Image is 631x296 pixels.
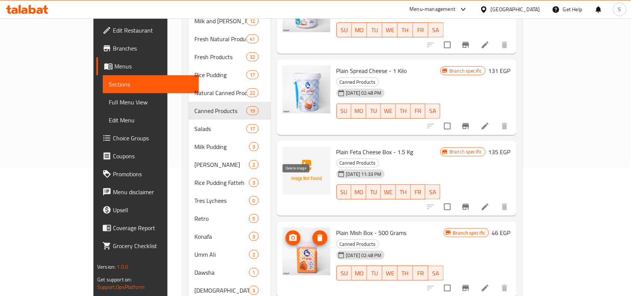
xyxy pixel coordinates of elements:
button: TU [366,184,381,199]
span: Rice Pudding Fatteh [194,178,249,187]
div: items [249,160,258,169]
button: SU [336,104,351,119]
span: 12 [247,18,258,25]
span: Edit Menu [109,116,193,125]
div: items [249,286,258,295]
div: Natural Canned Products22 [188,84,270,102]
span: S [618,5,621,13]
span: 3 [249,143,258,150]
div: items [249,214,258,223]
button: MO [352,266,367,281]
div: Konafa3 [188,228,270,245]
span: Canned Products [337,159,379,167]
div: Menu-management [410,5,456,14]
div: Retro5 [188,210,270,228]
span: Plain Spread Cheese - 1 Kilo [336,65,407,76]
button: Branch-specific-item [457,198,475,216]
a: Edit menu item [481,284,490,293]
a: Upsell [96,201,199,219]
span: 0 [249,197,258,204]
span: 41 [247,36,258,43]
span: Canned Products [337,240,379,248]
span: TH [401,25,410,36]
a: Edit menu item [481,202,490,211]
span: MO [355,25,364,36]
span: [DATE] 02:48 PM [343,252,385,259]
a: Edit menu item [481,122,490,131]
span: Coverage Report [113,223,193,232]
a: Choice Groups [96,129,199,147]
h6: 131 EGP [489,65,511,76]
span: SU [340,25,349,36]
span: Upsell [113,205,193,214]
button: Branch-specific-item [457,117,475,135]
button: SU [336,266,352,281]
div: Fresh Products32 [188,48,270,66]
a: Promotions [96,165,199,183]
span: TH [399,106,408,116]
h6: 46 EGP [492,228,511,238]
span: TU [369,187,378,198]
button: TH [396,184,411,199]
div: items [246,88,258,97]
span: MO [354,187,363,198]
div: Umm Ali [194,250,249,259]
div: Milk and Rayeb [194,16,246,25]
span: SU [340,106,348,116]
span: Get support on: [97,275,132,284]
div: items [249,268,258,277]
span: Branch specific [447,67,485,74]
span: [DEMOGRAPHIC_DATA] [194,286,249,295]
span: Branch specific [450,229,489,237]
span: 17 [247,71,258,79]
div: items [246,70,258,79]
img: Plain Feta Cheese Box - 1.5 Kg [283,147,330,195]
button: FR [413,22,428,37]
span: 17 [247,125,258,132]
button: TH [396,104,411,119]
button: SU [336,22,352,37]
button: WE [382,22,398,37]
span: TU [370,25,379,36]
span: 5 [249,215,258,222]
div: items [249,196,258,205]
span: Coupons [113,152,193,161]
a: Edit menu item [481,40,490,49]
div: items [246,124,258,133]
span: Rice Pudding [194,70,246,79]
button: FR [411,184,426,199]
button: SA [425,104,440,119]
a: Grocery Checklist [96,237,199,255]
span: Konafa [194,232,249,241]
span: 3 [249,287,258,294]
button: SA [428,22,444,37]
button: MO [351,104,366,119]
span: 22 [247,89,258,97]
a: Coupons [96,147,199,165]
div: Milk Pudding3 [188,138,270,156]
div: items [249,250,258,259]
div: items [249,178,258,187]
span: Branch specific [447,148,485,155]
span: Menu disclaimer [113,187,193,196]
div: items [249,142,258,151]
div: [GEOGRAPHIC_DATA] [491,5,540,13]
span: Choice Groups [113,134,193,143]
div: Fresh Products [194,52,246,61]
span: 19 [247,107,258,115]
button: SU [336,184,351,199]
div: Canned Products [194,106,246,115]
span: Sections [109,80,193,89]
span: SA [431,268,441,279]
span: SU [340,187,348,198]
a: Edit Restaurant [96,21,199,39]
button: WE [381,184,396,199]
span: Fresh Natural Products [194,34,246,43]
button: Branch-specific-item [457,36,475,54]
button: SA [428,266,444,281]
span: 32 [247,54,258,61]
span: Canned Products [337,78,379,86]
